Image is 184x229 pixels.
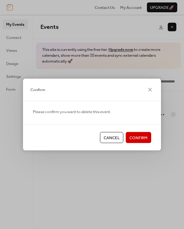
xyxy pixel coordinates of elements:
span: Confirm [30,87,45,93]
button: Confirm [126,132,151,143]
span: Confirm [129,135,148,141]
span: Please confirm you want to delete this event. [33,109,111,115]
span: Cancel [104,135,120,141]
button: Cancel [100,132,123,143]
